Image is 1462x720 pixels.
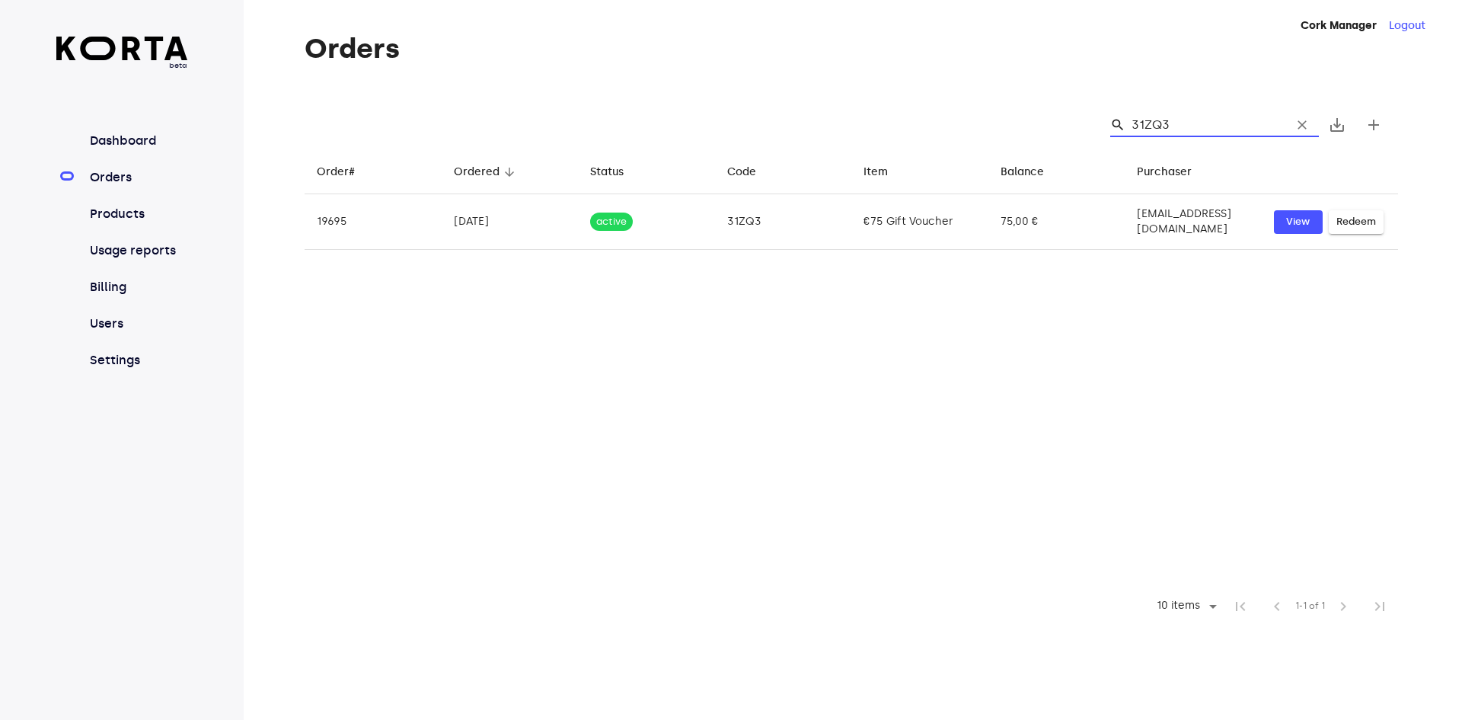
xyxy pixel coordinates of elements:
[305,34,1398,64] h1: Orders
[87,168,188,187] a: Orders
[87,278,188,296] a: Billing
[715,194,852,250] td: 31ZQ3
[87,132,188,150] a: Dashboard
[1295,599,1325,614] span: 1-1 of 1
[442,194,579,250] td: [DATE]
[1137,163,1192,181] div: Purchaser
[1132,113,1279,137] input: Search
[1365,116,1383,134] span: add
[1137,163,1211,181] span: Purchaser
[1001,163,1044,181] div: Balance
[1361,588,1398,625] span: Last Page
[590,163,624,181] div: Status
[727,163,756,181] div: Code
[863,163,908,181] span: Item
[863,163,888,181] div: Item
[87,351,188,370] a: Settings
[1328,116,1346,134] span: save_alt
[1355,107,1392,143] button: Create new gift card
[851,194,988,250] td: €75 Gift Voucher
[1147,595,1222,618] div: 10 items
[1153,600,1204,613] div: 10 items
[1319,107,1355,143] button: Export
[87,315,188,333] a: Users
[56,60,188,71] span: beta
[1329,210,1384,234] button: Redeem
[87,205,188,223] a: Products
[1282,213,1315,231] span: View
[1222,588,1259,625] span: First Page
[590,215,633,229] span: active
[1301,19,1377,32] strong: Cork Manager
[503,165,516,179] span: arrow_downward
[305,194,442,250] td: 19695
[56,37,188,71] a: beta
[1259,588,1295,625] span: Previous Page
[1285,108,1319,142] button: Clear Search
[727,163,776,181] span: Code
[454,163,519,181] span: Ordered
[988,194,1125,250] td: 75,00 €
[454,163,500,181] div: Ordered
[1336,213,1376,231] span: Redeem
[1001,163,1064,181] span: Balance
[317,163,355,181] div: Order#
[1125,194,1262,250] td: [EMAIL_ADDRESS][DOMAIN_NAME]
[1325,588,1361,625] span: Next Page
[1110,117,1125,133] span: Search
[1294,117,1310,133] span: clear
[1274,210,1323,234] button: View
[317,163,375,181] span: Order#
[1389,18,1425,34] button: Logout
[590,163,643,181] span: Status
[87,242,188,260] a: Usage reports
[56,37,188,60] img: Korta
